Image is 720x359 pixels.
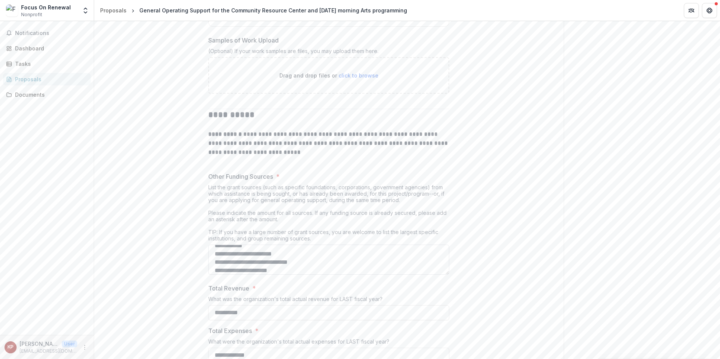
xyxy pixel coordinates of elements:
div: Kevin Platz [8,345,14,350]
p: [PERSON_NAME] [20,340,59,348]
div: What were the organization's total actual expenses for LAST fiscal year? [208,338,449,348]
button: Get Help [702,3,717,18]
span: Notifications [15,30,88,37]
a: Tasks [3,58,91,70]
div: Documents [15,91,85,99]
div: Proposals [100,6,127,14]
div: List the grant sources (such as specific foundations, corporations, government agencies) from whi... [208,184,449,245]
p: Drag and drop files or [279,71,378,79]
button: Notifications [3,27,91,39]
a: Proposals [3,73,91,85]
a: Dashboard [3,42,91,55]
p: Total Expenses [208,326,252,335]
div: General Operating Support for the Community Resource Center and [DATE] morning Arts programming [139,6,407,14]
img: Focus On Renewal [6,5,18,17]
p: User [62,341,77,347]
nav: breadcrumb [97,5,410,16]
span: click to browse [339,72,378,79]
button: Open entity switcher [80,3,91,18]
span: Nonprofit [21,11,42,18]
a: Proposals [97,5,130,16]
button: Partners [684,3,699,18]
div: What was the organization's total actual revenue for LAST fiscal year? [208,296,449,305]
div: Dashboard [15,44,85,52]
div: Tasks [15,60,85,68]
p: Total Revenue [208,284,249,293]
p: [EMAIL_ADDRESS][DOMAIN_NAME] [20,348,77,354]
div: (Optional) If your work samples are files, you may upload them here. [208,48,449,57]
button: More [80,343,89,352]
div: Focus On Renewal [21,3,71,11]
a: Documents [3,88,91,101]
div: Proposals [15,75,85,83]
p: Samples of Work Upload [208,36,279,45]
p: Other Funding Sources [208,172,273,181]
